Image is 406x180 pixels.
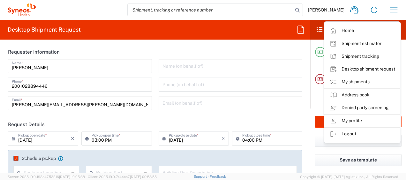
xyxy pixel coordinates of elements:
a: Shipment tracking [324,50,400,63]
input: Shipment, tracking or reference number [128,4,293,16]
h2: Requester Information [8,49,60,55]
span: [DATE] 10:05:38 [59,175,85,179]
button: Save as template [315,154,402,166]
h2: Desktop Shipment Request [8,26,81,34]
h2: Shipment Checklist [316,26,380,34]
a: Home [324,24,400,37]
a: Support [194,175,210,178]
a: My shipments [324,76,400,88]
a: Logout [324,128,400,140]
a: Shipment estimator [324,37,400,50]
span: [PERSON_NAME] [308,7,344,13]
i: × [71,133,74,144]
a: Feedback [210,175,226,178]
span: Copyright © [DATE]-[DATE] Agistix Inc., All Rights Reserved [300,174,398,180]
span: Client: 2025.19.0-7f44ea7 [88,175,157,179]
a: My profile [324,115,400,127]
i: × [222,133,225,144]
a: Denied party screening [324,101,400,114]
h2: Request Details [8,121,45,128]
a: Desktop shipment request [324,63,400,76]
button: Save shipment [315,135,402,147]
a: Address book [324,89,400,101]
span: [DATE] 09:58:55 [130,175,157,179]
button: Rate [315,116,402,128]
label: Schedule pickup [13,156,56,161]
span: Server: 2025.19.0-192a4753216 [8,175,85,179]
